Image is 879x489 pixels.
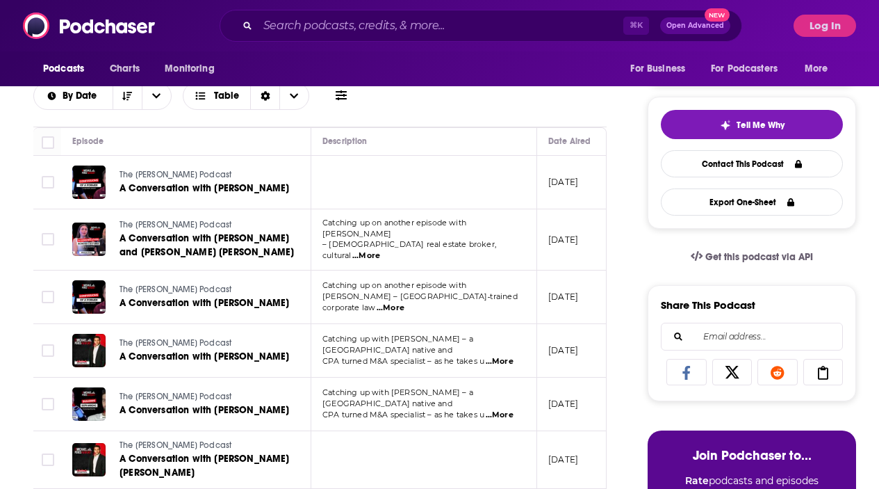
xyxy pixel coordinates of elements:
[486,356,514,367] span: ...More
[486,410,514,421] span: ...More
[322,133,367,150] div: Description
[120,182,290,195] a: A Conversation with [PERSON_NAME]
[120,284,290,296] a: The [PERSON_NAME] Podcast
[142,83,171,109] button: open menu
[63,91,101,101] span: By Date
[621,56,703,82] button: open menu
[680,240,824,274] a: Get this podcast via API
[322,239,496,260] span: – [DEMOGRAPHIC_DATA] real estate broker, cultural
[548,176,578,188] p: [DATE]
[737,120,784,131] span: Tell Me Why
[702,56,798,82] button: open menu
[322,387,473,408] span: Catching up with [PERSON_NAME] – a [GEOGRAPHIC_DATA] native and
[805,59,828,79] span: More
[120,297,290,309] span: A Conversation with [PERSON_NAME]
[42,344,54,357] span: Toggle select row
[661,323,843,351] div: Search followers
[720,120,731,131] img: tell me why sparkle
[685,474,709,487] strong: Rate
[120,220,231,230] span: The [PERSON_NAME] Podcast
[120,351,290,362] span: A Conversation with [PERSON_NAME]
[666,22,724,29] span: Open Advanced
[120,391,290,403] a: The [PERSON_NAME] Podcast
[120,440,299,452] a: The [PERSON_NAME] Podcast
[120,404,290,416] span: A Conversation with [PERSON_NAME]
[548,454,578,465] p: [DATE]
[42,233,54,246] span: Toggle select row
[548,398,578,410] p: [DATE]
[220,10,742,42] div: Search podcasts, credits, & more...
[662,447,842,463] h3: Join Podchaser to...
[712,359,753,385] a: Share on X/Twitter
[705,8,730,22] span: New
[120,350,290,364] a: A Conversation with [PERSON_NAME]
[42,291,54,303] span: Toggle select row
[120,337,290,350] a: The [PERSON_NAME] Podcast
[711,59,778,79] span: For Podcasters
[322,410,484,419] span: CPA turned M&A specialist – as he takes u
[660,17,730,34] button: Open AdvancedNew
[183,82,310,110] button: Choose View
[803,359,844,385] a: Copy Link
[548,344,578,356] p: [DATE]
[548,133,591,150] div: Date Aired
[33,82,172,110] h2: Choose List sort
[661,150,843,177] a: Contact This Podcast
[705,251,813,263] span: Get this podcast via API
[120,453,290,479] span: A Conversation with [PERSON_NAME] [PERSON_NAME]
[110,59,140,79] span: Charts
[101,56,148,82] a: Charts
[120,182,290,194] span: A Conversation with [PERSON_NAME]
[120,284,231,294] span: The [PERSON_NAME] Podcast
[662,474,842,487] li: podcasts and episodes
[661,189,843,216] button: Export One-Sheet
[120,392,231,401] span: The [PERSON_NAME] Podcast
[322,280,466,290] span: Catching up on another episode with
[623,17,649,35] span: ⌘ K
[42,454,54,466] span: Toggle select row
[250,83,279,109] div: Sort Direction
[673,323,831,350] input: Email address...
[120,169,290,182] a: The [PERSON_NAME] Podcast
[43,59,84,79] span: Podcasts
[322,334,473,355] span: Catching up with [PERSON_NAME] – a [GEOGRAPHIC_DATA] native and
[661,110,843,139] button: tell me why sparkleTell Me Why
[34,91,113,101] button: open menu
[794,15,856,37] button: Log In
[120,170,231,179] span: The [PERSON_NAME] Podcast
[352,250,380,262] span: ...More
[322,356,484,366] span: CPA turned M&A specialist – as he takes u
[120,452,299,480] a: A Conversation with [PERSON_NAME] [PERSON_NAME]
[322,218,466,239] span: Catching up on another episode with [PERSON_NAME]
[548,234,578,246] p: [DATE]
[666,359,707,385] a: Share on Facebook
[377,303,404,314] span: ...More
[23,13,156,39] img: Podchaser - Follow, Share and Rate Podcasts
[120,232,299,259] a: A Conversation with [PERSON_NAME] and [PERSON_NAME] [PERSON_NAME]
[120,440,231,450] span: The [PERSON_NAME] Podcast
[322,291,518,312] span: [PERSON_NAME] – [GEOGRAPHIC_DATA]‑trained corporate law
[120,219,299,232] a: The [PERSON_NAME] Podcast
[33,56,102,82] button: open menu
[214,91,239,101] span: Table
[42,176,54,189] span: Toggle select row
[165,59,214,79] span: Monitoring
[42,398,54,410] span: Toggle select row
[113,83,142,109] button: Sort Direction
[630,59,685,79] span: For Business
[661,298,755,312] h3: Share This Podcast
[120,232,294,258] span: A Conversation with [PERSON_NAME] and [PERSON_NAME] [PERSON_NAME]
[155,56,232,82] button: open menu
[120,338,231,348] span: The [PERSON_NAME] Podcast
[258,15,623,37] input: Search podcasts, credits, & more...
[120,296,290,310] a: A Conversation with [PERSON_NAME]
[72,133,104,150] div: Episode
[757,359,798,385] a: Share on Reddit
[795,56,846,82] button: open menu
[120,403,290,417] a: A Conversation with [PERSON_NAME]
[548,291,578,303] p: [DATE]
